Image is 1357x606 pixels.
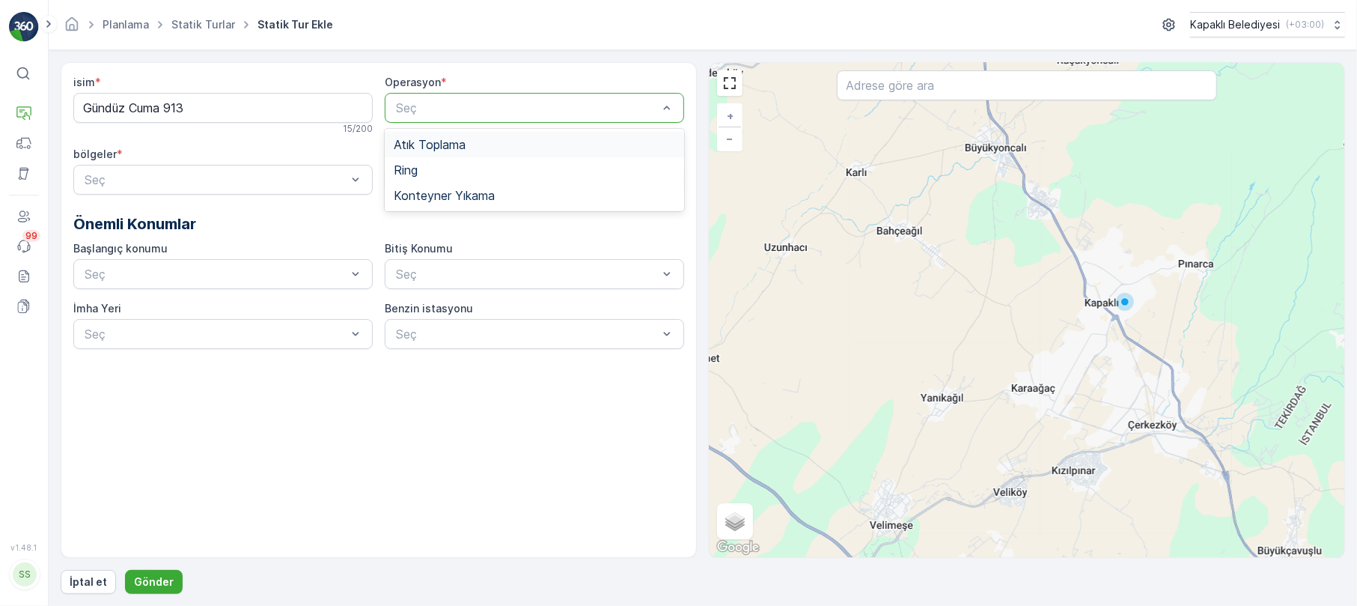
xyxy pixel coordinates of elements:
input: Adrese göre ara [837,70,1218,100]
a: Planlama [103,18,149,31]
label: Bitiş Konumu [385,242,453,255]
span: Atık Toplama [394,138,466,151]
label: isim [73,76,95,88]
p: Seç [85,325,347,343]
a: Ana Sayfa [64,22,80,34]
p: ( +03:00 ) [1286,19,1324,31]
label: Operasyon [385,76,441,88]
span: Statik Tur Ekle [254,17,336,32]
button: Gönder [125,570,183,594]
div: SS [13,563,37,587]
span: Konteyner Yıkama [394,189,495,202]
img: logo [9,12,39,42]
p: Seç [396,265,658,283]
a: Bu bölgeyi Google Haritalar'da açın (yeni pencerede açılır) [713,538,763,557]
p: Seç [85,171,347,189]
p: 99 [25,230,37,242]
a: 99 [9,231,39,261]
p: Gönder [134,575,174,590]
span: v 1.48.1 [9,543,39,552]
p: İptal et [70,575,107,590]
label: Benzin istasyonu [385,302,473,315]
p: 15 / 200 [343,123,373,135]
a: Layers [719,505,751,538]
a: View Fullscreen [719,72,741,94]
a: Statik Turlar [171,18,235,31]
label: İmha Yeri [73,302,121,315]
p: Seç [396,99,658,117]
p: Kapaklı Belediyesi [1190,17,1280,32]
button: İptal et [61,570,116,594]
a: Uzaklaştır [719,127,741,150]
button: Kapaklı Belediyesi(+03:00) [1190,12,1345,37]
span: Ring [394,163,418,177]
label: Başlangıç konumu [73,242,168,255]
a: Yakınlaştır [719,105,741,127]
p: Seç [396,325,658,343]
p: Önemli Konumlar [73,213,684,235]
span: − [727,132,734,145]
p: Seç [85,265,347,283]
label: bölgeler [73,148,117,160]
img: Google [713,538,763,557]
span: + [727,109,734,122]
button: SS [9,555,39,594]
